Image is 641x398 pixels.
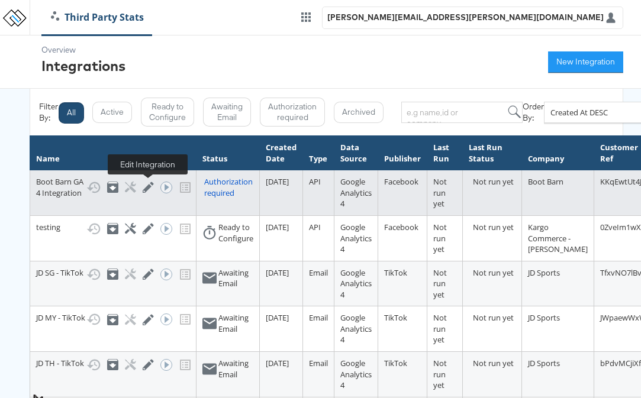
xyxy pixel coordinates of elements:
[522,136,594,170] th: Company
[550,107,608,118] span: Created At DESC
[528,267,560,278] span: JD Sports
[42,11,153,24] a: Third Party Stats
[59,102,84,124] button: All
[143,182,152,193] button: Edit Integration
[218,267,253,289] div: Awaiting Email
[36,267,190,281] div: JD SG - TikTok
[39,101,58,123] div: Filter By:
[203,98,251,127] button: Awaiting Email
[340,222,372,254] span: Google Analytics 4
[334,102,384,123] button: Archived
[433,312,447,345] span: Not run yet
[433,358,447,390] span: Not run yet
[473,176,516,187] div: Not run yet
[548,51,623,73] button: New Integration
[260,98,325,127] button: Authorization required
[433,176,447,209] span: Not run yet
[384,222,418,232] span: Facebook
[303,136,334,170] th: Type
[340,358,372,390] span: Google Analytics 4
[41,44,125,56] div: Overview
[528,312,560,323] span: JD Sports
[204,176,253,198] div: Authorization required
[260,136,303,170] th: Created Date
[384,312,407,323] span: TikTok
[309,176,321,187] span: API
[266,358,289,368] span: [DATE]
[92,102,132,123] button: Active
[36,176,190,198] div: Boot Barn GA 4 Integration
[218,222,253,244] div: Ready to Configure
[309,267,328,278] span: Email
[266,176,289,187] span: [DATE]
[473,267,516,279] div: Not run yet
[384,358,407,368] span: TikTok
[473,222,516,233] div: Not run yet
[384,267,407,278] span: TikTok
[30,136,197,170] th: Name
[463,136,522,170] th: Last Run Status
[473,312,516,323] div: Not run yet
[384,176,418,187] span: Facebook
[266,312,289,323] span: [DATE]
[528,176,563,187] span: Boot Barn
[36,358,190,372] div: JD TH - TikTok
[309,358,328,368] span: Email
[600,358,641,368] span: bPdvMCjiXf
[523,101,544,123] div: Order By:
[401,102,523,123] input: e.g name,id or company
[340,176,372,209] span: Google Analytics 4
[266,267,289,278] span: [DATE]
[218,312,253,334] div: Awaiting Email
[473,358,516,369] div: Not run yet
[427,136,463,170] th: Last Run
[309,312,328,323] span: Email
[528,222,588,254] span: Kargo Commerce - [PERSON_NAME]
[197,136,260,170] th: Status
[41,56,125,76] div: Integrations
[433,222,447,254] span: Not run yet
[334,136,378,170] th: Data Source
[340,312,372,345] span: Google Analytics 4
[340,267,372,300] span: Google Analytics 4
[528,358,560,368] span: JD Sports
[218,358,253,380] div: Awaiting Email
[433,267,447,300] span: Not run yet
[36,312,190,326] div: JD MY - TikTok
[378,136,427,170] th: Publisher
[36,222,190,236] div: testing
[266,222,289,232] span: [DATE]
[141,98,194,127] button: Ready to Configure
[327,12,604,23] div: [PERSON_NAME][EMAIL_ADDRESS][PERSON_NAME][DOMAIN_NAME]
[309,222,321,232] span: API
